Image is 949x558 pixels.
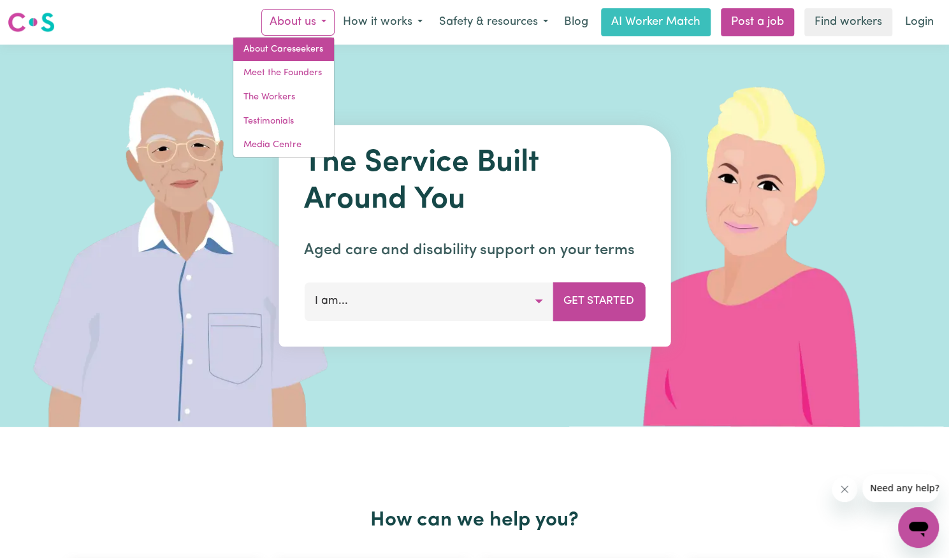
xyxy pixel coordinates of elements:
[804,8,892,36] a: Find workers
[304,145,645,218] h1: The Service Built Around You
[304,282,553,320] button: I am...
[233,133,334,157] a: Media Centre
[898,507,939,548] iframe: Button to launch messaging window
[897,8,941,36] a: Login
[261,9,335,36] button: About us
[721,8,794,36] a: Post a job
[431,9,556,36] button: Safety & resources
[556,8,596,36] a: Blog
[8,8,55,37] a: Careseekers logo
[8,9,77,19] span: Need any help?
[8,11,55,34] img: Careseekers logo
[862,474,939,502] iframe: Message from company
[553,282,645,320] button: Get Started
[335,9,431,36] button: How it works
[62,508,888,533] h2: How can we help you?
[233,85,334,110] a: The Workers
[233,37,335,158] div: About us
[601,8,711,36] a: AI Worker Match
[233,110,334,134] a: Testimonials
[233,38,334,62] a: About Careseekers
[304,239,645,262] p: Aged care and disability support on your terms
[233,61,334,85] a: Meet the Founders
[832,476,857,502] iframe: Close message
